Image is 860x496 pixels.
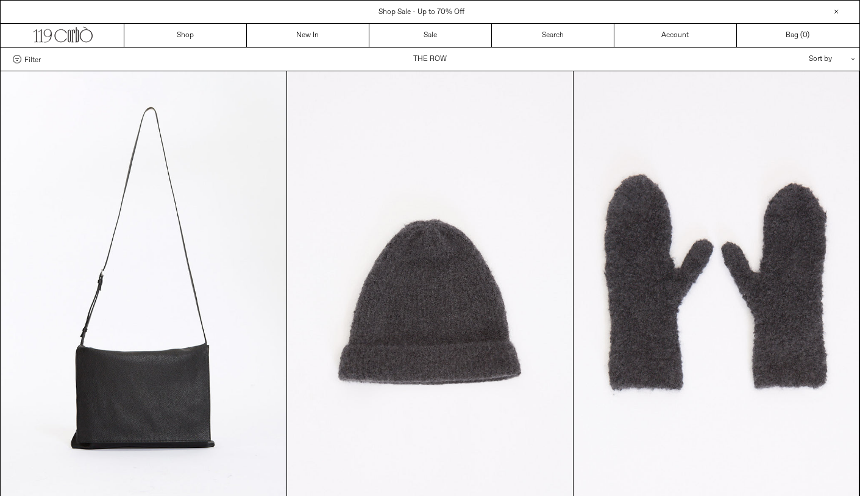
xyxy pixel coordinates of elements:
[614,24,737,47] a: Account
[24,55,41,63] span: Filter
[247,24,369,47] a: New In
[492,24,614,47] a: Search
[124,24,247,47] a: Shop
[803,30,807,40] span: 0
[803,30,809,41] span: )
[378,7,464,17] a: Shop Sale - Up to 70% Off
[369,24,492,47] a: Sale
[737,48,847,71] div: Sort by
[737,24,859,47] a: Bag ()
